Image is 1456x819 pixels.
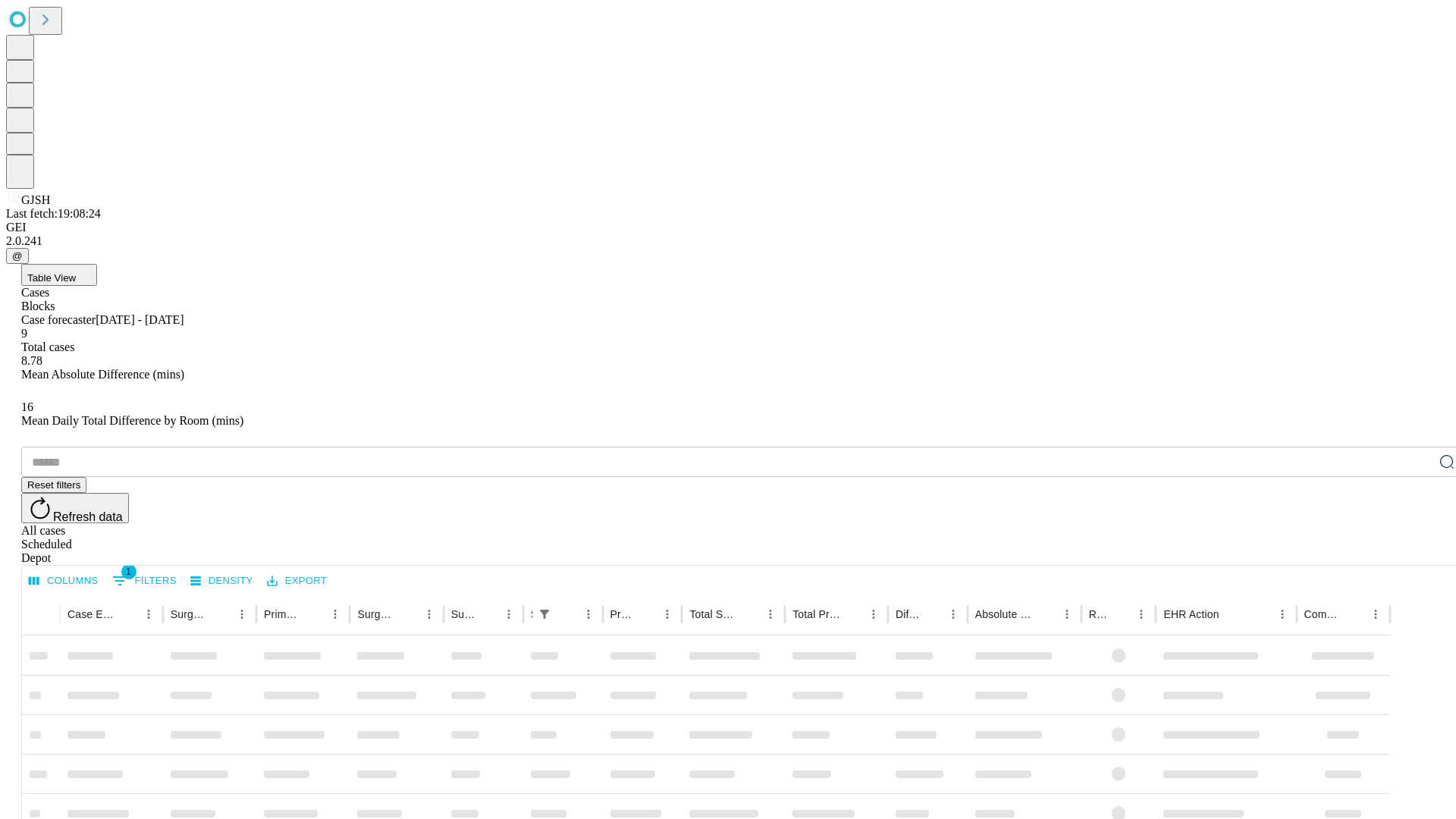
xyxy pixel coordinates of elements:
span: 9 [21,327,27,340]
span: 8.78 [21,354,42,367]
button: @ [6,248,29,264]
button: Menu [1365,604,1386,625]
span: Case forecaster [21,313,96,326]
button: Menu [863,604,884,625]
div: Surgery Date [451,608,475,620]
div: EHR Action [1163,608,1219,620]
span: Refresh data [53,510,123,523]
button: Select columns [25,570,102,593]
div: Total Scheduled Duration [689,608,737,620]
div: Case Epic Id [67,608,115,620]
span: GJSH [21,193,50,206]
button: Export [263,570,331,593]
button: Sort [397,604,419,625]
div: Surgeon Name [171,608,209,620]
button: Menu [657,604,678,625]
button: Sort [1221,604,1242,625]
div: GEI [6,221,1450,234]
button: Sort [842,604,863,625]
div: Primary Service [264,608,302,620]
button: Sort [921,604,943,625]
span: 16 [21,400,33,413]
button: Sort [210,604,231,625]
button: Menu [1272,604,1293,625]
button: Reset filters [21,477,86,493]
button: Menu [231,604,253,625]
button: Show filters [534,604,555,625]
div: Surgery Name [357,608,395,620]
button: Menu [138,604,159,625]
button: Sort [635,604,657,625]
div: Comments [1304,608,1342,620]
div: 1 active filter [534,604,555,625]
div: Absolute Difference [975,608,1034,620]
div: Difference [896,608,920,620]
button: Menu [325,604,346,625]
button: Sort [1109,604,1131,625]
span: Mean Daily Total Difference by Room (mins) [21,414,243,427]
button: Density [187,570,257,593]
span: Mean Absolute Difference (mins) [21,368,184,381]
div: Scheduled In Room Duration [531,608,532,620]
button: Menu [943,604,964,625]
button: Menu [498,604,519,625]
div: 2.0.241 [6,234,1450,248]
button: Sort [303,604,325,625]
button: Sort [1344,604,1365,625]
span: [DATE] - [DATE] [96,313,184,326]
button: Sort [117,604,138,625]
button: Menu [1131,604,1152,625]
button: Refresh data [21,493,129,523]
div: Resolved in EHR [1089,608,1109,620]
button: Sort [557,604,578,625]
span: Last fetch: 19:08:24 [6,207,101,220]
button: Menu [578,604,599,625]
button: Sort [477,604,498,625]
button: Sort [1035,604,1056,625]
button: Show filters [108,569,180,593]
span: @ [12,250,23,262]
div: Predicted In Room Duration [610,608,635,620]
span: 1 [121,564,136,579]
button: Menu [1056,604,1078,625]
span: Total cases [21,340,74,353]
button: Sort [739,604,760,625]
span: Reset filters [27,479,80,491]
button: Table View [21,264,97,286]
button: Menu [760,604,781,625]
div: Total Predicted Duration [792,608,840,620]
span: Table View [27,272,76,284]
button: Menu [419,604,440,625]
